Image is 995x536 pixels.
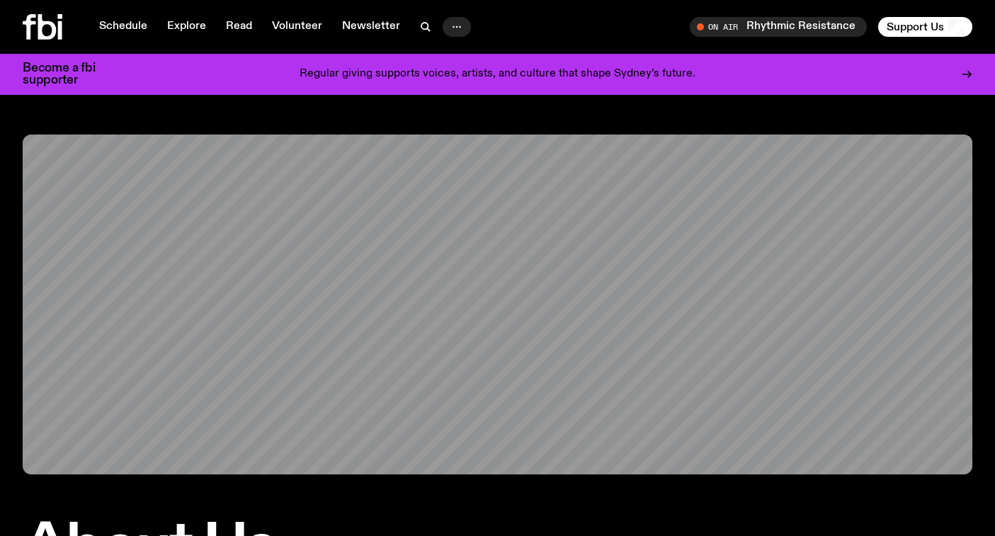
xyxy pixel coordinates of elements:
[91,17,156,37] a: Schedule
[159,17,215,37] a: Explore
[334,17,409,37] a: Newsletter
[690,17,867,37] button: On AirRhythmic Resistance
[887,21,944,33] span: Support Us
[217,17,261,37] a: Read
[878,17,972,37] button: Support Us
[263,17,331,37] a: Volunteer
[23,62,113,86] h3: Become a fbi supporter
[300,68,695,81] p: Regular giving supports voices, artists, and culture that shape Sydney’s future.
